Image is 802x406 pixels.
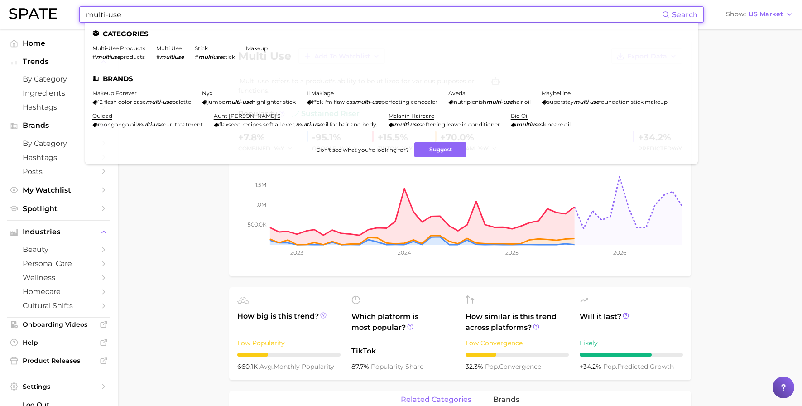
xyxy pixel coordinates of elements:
button: Brands [7,119,110,132]
span: How big is this trend? [237,311,341,333]
em: multiuse [160,53,184,60]
span: Show [726,12,746,17]
span: softening leave in conditioner [419,121,500,128]
span: How similar is this trend across platforms? [466,311,569,333]
span: superstay [547,98,574,105]
a: Settings [7,380,110,393]
span: cultural shifts [23,301,95,310]
span: predicted growth [603,362,674,371]
span: 660.1k [237,362,259,371]
div: Low Popularity [237,338,341,348]
a: by Category [7,72,110,86]
span: monthly popularity [259,362,334,371]
a: Onboarding Videos [7,318,110,331]
span: Settings [23,382,95,391]
span: Which platform is most popular? [351,311,455,341]
img: SPATE [9,8,57,19]
div: Likely [580,338,683,348]
button: ShowUS Market [724,9,795,20]
abbr: popularity index [485,362,499,371]
a: nyx [202,90,212,97]
span: Search [672,10,698,19]
span: flaxseed recipes soft all over, [219,121,296,128]
a: Ingredients [7,86,110,100]
div: 3 / 10 [466,353,569,357]
div: 3 / 10 [237,353,341,357]
span: popularity share [371,362,423,371]
span: # [195,53,198,60]
a: stick [195,45,208,52]
span: curl treatment [163,121,203,128]
em: multi-use [146,98,172,105]
span: wellness [23,273,95,282]
span: nutriplenish [454,98,486,105]
span: Trends [23,58,95,66]
button: Suggest [414,142,466,157]
abbr: popularity index [603,362,617,371]
em: multiuse [198,53,222,60]
span: Spotlight [23,204,95,213]
span: My Watchlist [23,186,95,194]
span: hair oil [513,98,531,105]
span: Ingredients [23,89,95,97]
span: Home [23,39,95,48]
span: +34.2% [580,362,603,371]
a: cultural shifts [7,299,110,313]
span: 32.3% [466,362,485,371]
button: Industries [7,225,110,239]
span: beauty [23,245,95,254]
span: skincare oil [540,121,571,128]
em: multi-use [226,98,252,105]
em: multi-use [355,98,381,105]
a: Help [7,336,110,349]
a: makeup forever [92,90,137,97]
span: US Market [749,12,783,17]
span: related categories [401,396,471,404]
a: maybelline [542,90,571,97]
span: Posts [23,167,95,176]
span: 87.7% [351,362,371,371]
span: Hashtags [23,153,95,162]
span: personal care [23,259,95,268]
a: aveda [448,90,466,97]
em: multi use [394,121,419,128]
a: aunt [PERSON_NAME]'s [214,112,280,119]
span: Industries [23,228,95,236]
div: Low Convergence [466,338,569,348]
button: Trends [7,55,110,68]
span: palette [172,98,191,105]
span: homecare [23,287,95,296]
a: ouidad [92,112,112,119]
span: # [92,53,96,60]
span: Brands [23,121,95,130]
a: melanin haircare [389,112,434,119]
a: homecare [7,285,110,299]
em: multi-use [296,121,322,128]
span: brands [493,396,519,404]
abbr: average [259,362,274,371]
span: by Category [23,75,95,83]
span: Don't see what you're looking for? [316,146,409,153]
tspan: 2024 [398,249,411,256]
a: by Category [7,136,110,150]
a: beauty [7,242,110,256]
a: il makiage [307,90,334,97]
input: Search here for a brand, industry, or ingredient [85,7,662,22]
a: Posts [7,164,110,179]
a: Hashtags [7,100,110,114]
span: stick [222,53,235,60]
li: Categories [92,30,691,38]
span: convergence [485,362,541,371]
span: mongongo oil [98,121,137,128]
a: makeup [246,45,268,52]
span: highlighter stick [252,98,296,105]
span: # [156,53,160,60]
tspan: 2023 [290,249,303,256]
span: Help [23,338,95,347]
span: f*ck i'm flawless [312,98,355,105]
li: Brands [92,75,691,82]
em: multi-use [486,98,513,105]
span: TikTok [351,346,455,357]
a: Hashtags [7,150,110,164]
span: Product Releases [23,357,95,365]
